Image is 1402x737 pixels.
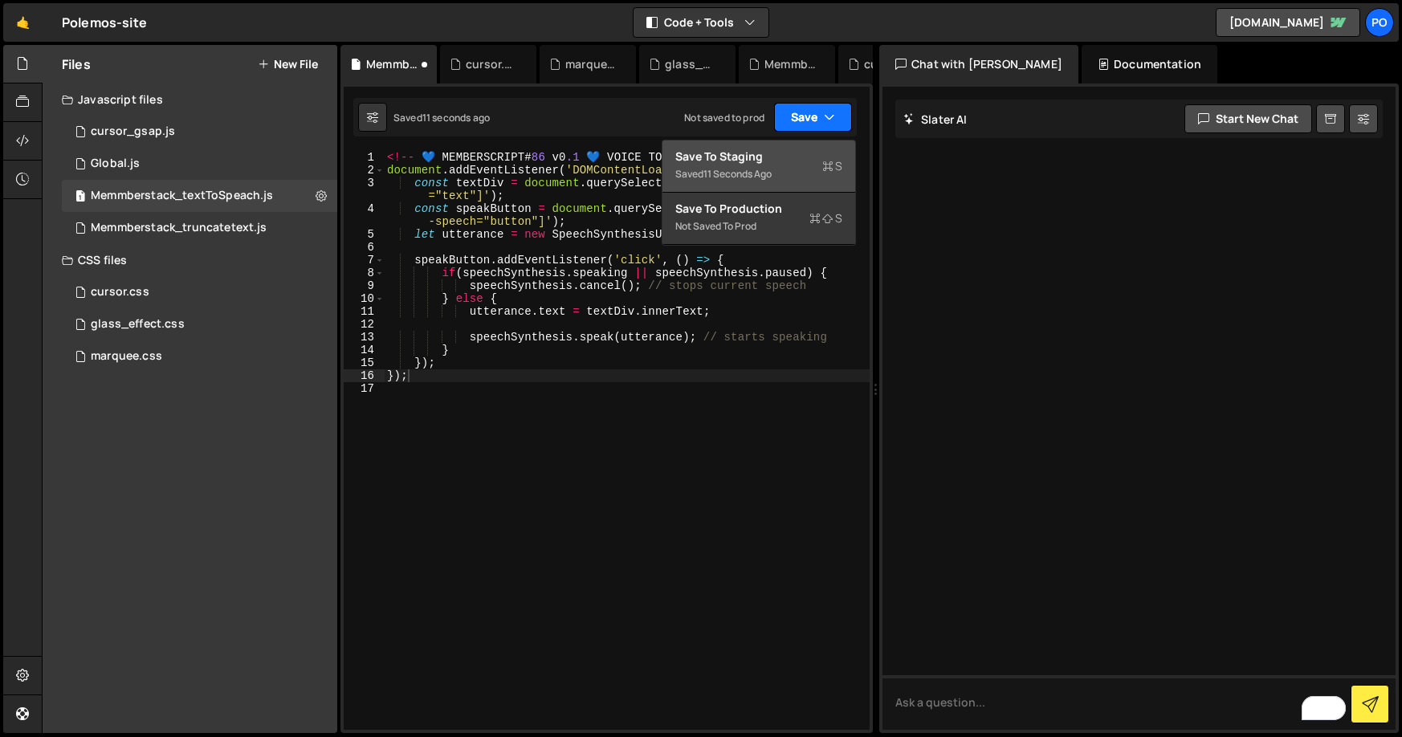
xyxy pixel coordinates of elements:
div: 7 [344,254,385,267]
h2: Files [62,55,91,73]
div: 17290/47981.js [62,116,337,148]
div: 9 [344,279,385,292]
div: cursor.css [91,285,149,299]
div: Documentation [1082,45,1217,83]
div: Not saved to prod [684,111,764,124]
div: 15 [344,356,385,369]
div: Javascript files [43,83,337,116]
div: 2 [344,164,385,177]
div: 1 [344,151,385,164]
button: Save to StagingS Saved11 seconds ago [662,140,855,193]
div: 6 [344,241,385,254]
div: 14 [344,344,385,356]
div: Chat with [PERSON_NAME] [879,45,1078,83]
div: 11 seconds ago [422,111,490,124]
div: Memmberstack_truncatetext.js [764,56,816,72]
div: marquee.css [565,56,617,72]
div: 17290/48285.js [62,180,337,212]
span: 1 [75,191,85,204]
div: 17290/47986.css [62,308,337,340]
div: 12 [344,318,385,331]
div: glass_effect.css [665,56,716,72]
div: 17290/47987.css [62,340,337,373]
div: 17290/48278.css [62,276,337,308]
button: Save to ProductionS Not saved to prod [662,193,855,245]
button: Code + Tools [634,8,768,37]
div: Memmberstack_textToSpeach.js [91,189,273,203]
button: New File [258,58,318,71]
div: 5 [344,228,385,241]
div: cursor_gsap.js [91,124,175,139]
div: Save to Staging [675,149,842,165]
textarea: To enrich screen reader interactions, please activate Accessibility in Grammarly extension settings [882,675,1396,730]
a: [DOMAIN_NAME] [1216,8,1360,37]
span: S [822,158,842,174]
div: marquee.css [91,349,162,364]
div: Global.js [91,157,140,171]
button: Save [774,103,852,132]
div: Memmberstack_textToSpeach.js [366,56,418,72]
div: Polemos-site [62,13,147,32]
div: 3 [344,177,385,202]
a: Po [1365,8,1394,37]
div: Not saved to prod [675,217,842,236]
div: 17290/47927.js [62,148,337,180]
div: Saved [393,111,490,124]
div: 11 seconds ago [703,167,772,181]
div: 11 [344,305,385,318]
div: CSS files [43,244,337,276]
div: glass_effect.css [91,317,185,332]
div: 10 [344,292,385,305]
div: cursor.css [466,56,517,72]
div: cursor_gsap.js [864,56,915,72]
div: 8 [344,267,385,279]
div: 13 [344,331,385,344]
div: Memmberstack_truncatetext.js [91,221,267,235]
div: 4 [344,202,385,228]
div: 17 [344,382,385,395]
span: S [809,210,842,226]
div: Save to Production [675,201,842,217]
button: Start new chat [1184,104,1312,133]
div: Saved [675,165,842,184]
h2: Slater AI [903,112,968,127]
a: 🤙 [3,3,43,42]
div: 17290/47983.js [62,212,337,244]
div: 16 [344,369,385,382]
